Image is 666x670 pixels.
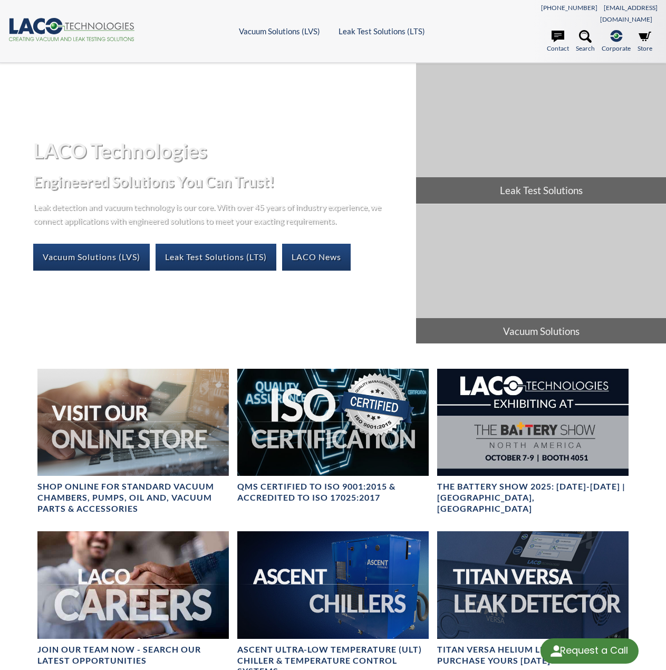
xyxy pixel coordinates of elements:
h4: Join our team now - SEARCH OUR LATEST OPPORTUNITIES [37,644,229,666]
a: Join our team now - SEARCH OUR LATEST OPPORTUNITIES [37,531,229,666]
h4: SHOP ONLINE FOR STANDARD VACUUM CHAMBERS, PUMPS, OIL AND, VACUUM PARTS & ACCESSORIES [37,481,229,514]
a: Vacuum Solutions (LVS) [33,244,150,270]
a: The Battery Show 2025: Oct 7-9 | Detroit, MIThe Battery Show 2025: [DATE]-[DATE] | [GEOGRAPHIC_DA... [437,369,629,515]
span: Corporate [602,43,631,53]
span: Leak Test Solutions [416,177,666,204]
h2: Engineered Solutions You Can Trust! [33,172,408,192]
h1: LACO Technologies [33,138,408,164]
img: round button [548,643,565,659]
a: Visit Our Online Store headerSHOP ONLINE FOR STANDARD VACUUM CHAMBERS, PUMPS, OIL AND, VACUUM PAR... [37,369,229,515]
a: Search [576,30,595,53]
div: Request a Call [540,638,639,664]
div: Request a Call [560,638,628,663]
a: Leak Test Solutions (LTS) [339,26,425,36]
a: Store [638,30,652,53]
a: Vacuum Solutions [416,204,666,344]
a: [EMAIL_ADDRESS][DOMAIN_NAME] [600,4,658,23]
p: Leak detection and vacuum technology is our core. With over 45 years of industry experience, we c... [33,200,387,227]
h4: The Battery Show 2025: [DATE]-[DATE] | [GEOGRAPHIC_DATA], [GEOGRAPHIC_DATA] [437,481,629,514]
a: Vacuum Solutions (LVS) [239,26,320,36]
h4: TITAN VERSA Helium Leak Detector: Purchase Yours [DATE]! [437,644,629,666]
span: Vacuum Solutions [416,318,666,344]
a: [PHONE_NUMBER] [541,4,597,12]
a: TITAN VERSA bannerTITAN VERSA Helium Leak Detector: Purchase Yours [DATE]! [437,531,629,666]
a: Leak Test Solutions (LTS) [156,244,276,270]
a: Leak Test Solutions [416,63,666,204]
h4: QMS CERTIFIED to ISO 9001:2015 & Accredited to ISO 17025:2017 [237,481,429,503]
a: Contact [547,30,569,53]
a: LACO News [282,244,351,270]
a: ISO Certification headerQMS CERTIFIED to ISO 9001:2015 & Accredited to ISO 17025:2017 [237,369,429,504]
